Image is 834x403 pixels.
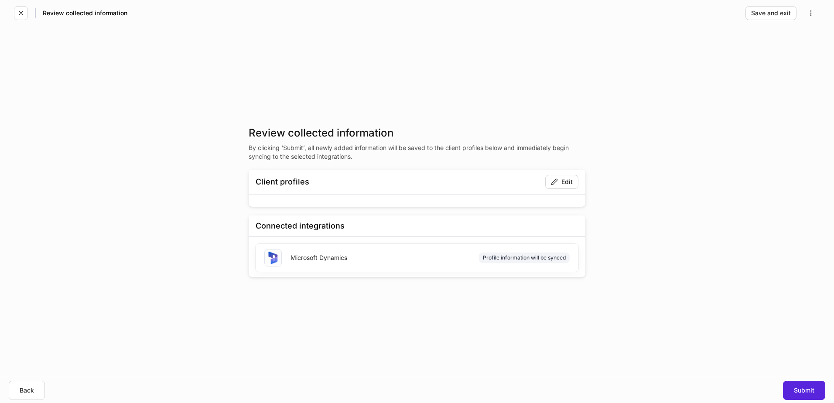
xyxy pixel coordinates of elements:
div: Back [20,387,34,393]
img: sIOyOZvWb5kUEAwh5D03bPzsWHrUXBSdsWHDhg8Ma8+nBQBvlija69eFAv+snJUCyn8AqO+ElBnIpgMAAAAASUVORK5CYII= [266,251,280,265]
div: Save and exit [751,10,791,16]
div: Client profiles [256,177,309,187]
button: Save and exit [745,6,796,20]
div: Profile information will be synced [483,253,566,262]
button: Back [9,381,45,400]
div: Edit [551,178,573,185]
div: Submit [794,387,814,393]
h5: Review collected information [43,9,127,17]
button: Edit [545,175,578,189]
button: Submit [783,381,825,400]
div: Microsoft Dynamics [291,253,347,262]
div: Connected integrations [256,221,345,231]
p: By clicking ‘Submit’, all newly added information will be saved to the client profiles below and ... [249,143,585,161]
h3: Review collected information [249,126,585,140]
